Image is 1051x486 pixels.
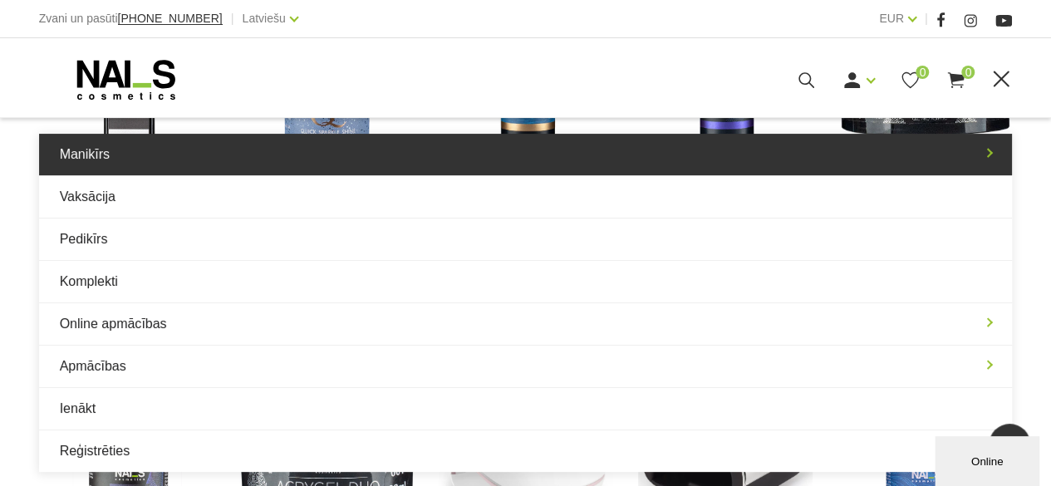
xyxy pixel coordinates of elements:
[935,433,1043,486] iframe: chat widget
[243,8,286,28] a: Latviešu
[879,8,904,28] a: EUR
[39,388,1013,430] a: Ienākt
[231,8,234,29] span: |
[900,70,921,91] a: 0
[39,303,1013,345] a: Online apmācības
[925,8,928,29] span: |
[118,12,223,25] a: [PHONE_NUMBER]
[39,134,1013,175] a: Manikīrs
[39,261,1013,302] a: Komplekti
[39,8,223,29] div: Zvani un pasūti
[961,66,975,79] span: 0
[945,70,966,91] a: 0
[39,346,1013,387] a: Apmācības
[39,218,1013,260] a: Pedikīrs
[39,176,1013,218] a: Vaksācija
[39,430,1013,472] a: Reģistrēties
[916,66,929,79] span: 0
